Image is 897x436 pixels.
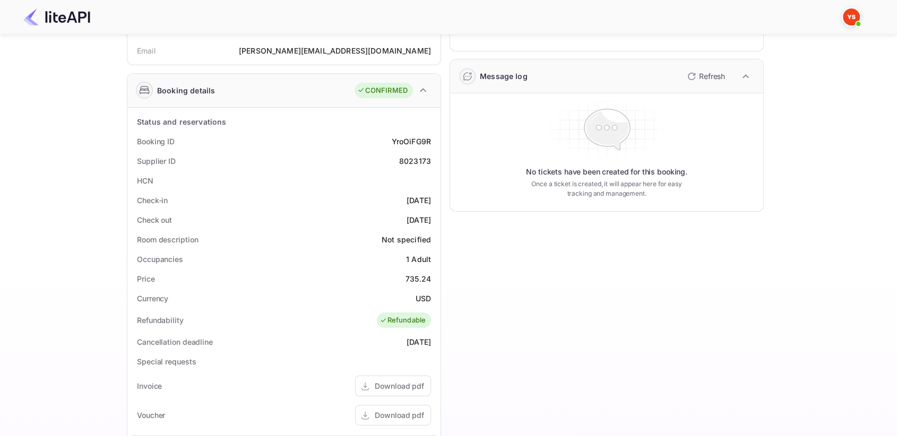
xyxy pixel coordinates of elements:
[526,167,687,177] p: No tickets have been created for this booking.
[523,179,691,198] p: Once a ticket is created, it will appear here for easy tracking and management.
[407,195,431,206] div: [DATE]
[23,8,90,25] img: LiteAPI Logo
[406,273,431,284] div: 735.24
[137,155,176,167] div: Supplier ID
[137,254,183,265] div: Occupancies
[357,85,408,96] div: CONFIRMED
[375,409,424,421] div: Download pdf
[239,45,431,56] div: [PERSON_NAME][EMAIL_ADDRESS][DOMAIN_NAME]
[699,71,725,82] p: Refresh
[843,8,860,25] img: Yandex Support
[137,293,168,304] div: Currency
[681,68,729,85] button: Refresh
[137,409,165,421] div: Voucher
[480,71,528,82] div: Message log
[392,136,431,147] div: YroOiFG9R
[137,336,213,347] div: Cancellation deadline
[137,380,162,391] div: Invoice
[137,356,196,367] div: Special requests
[416,293,431,304] div: USD
[406,254,431,265] div: 1 Adult
[137,315,184,326] div: Refundability
[137,136,175,147] div: Booking ID
[137,116,226,127] div: Status and reservations
[137,273,155,284] div: Price
[137,214,172,225] div: Check out
[407,214,431,225] div: [DATE]
[399,155,431,167] div: 8023173
[407,336,431,347] div: [DATE]
[375,380,424,391] div: Download pdf
[137,45,156,56] div: Email
[379,315,426,326] div: Refundable
[137,195,168,206] div: Check-in
[137,175,153,186] div: HCN
[382,234,431,245] div: Not specified
[137,234,198,245] div: Room description
[157,85,215,96] div: Booking details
